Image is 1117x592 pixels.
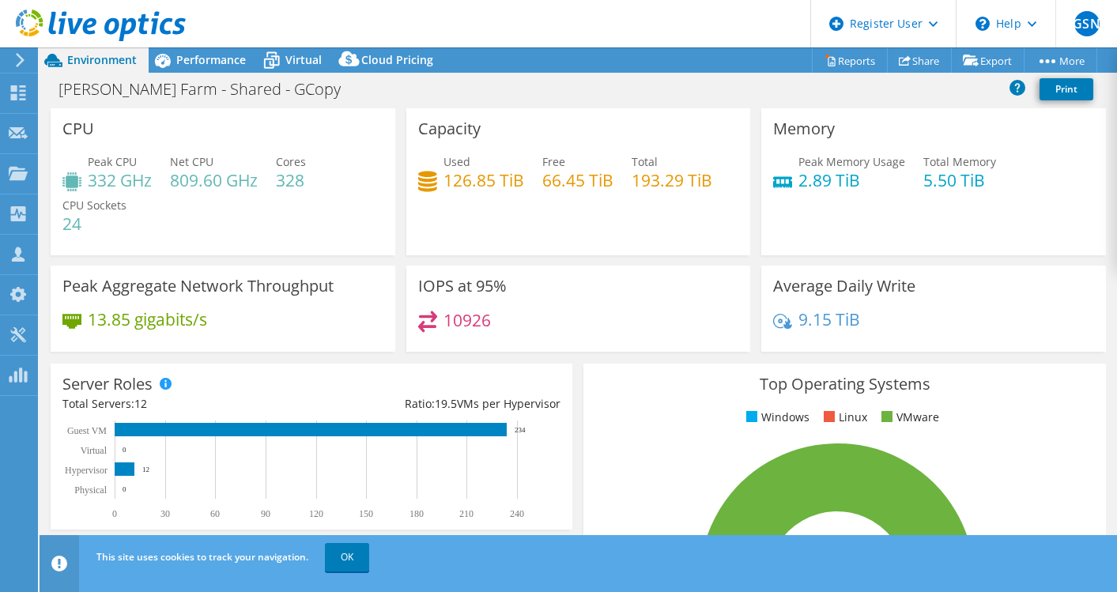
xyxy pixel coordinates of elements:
[62,120,94,138] h3: CPU
[459,508,474,519] text: 210
[170,172,258,189] h4: 809.60 GHz
[510,508,524,519] text: 240
[74,485,107,496] text: Physical
[142,466,149,473] text: 12
[542,172,613,189] h4: 66.45 TiB
[176,52,246,67] span: Performance
[1024,48,1097,73] a: More
[160,508,170,519] text: 30
[742,409,809,426] li: Windows
[112,508,117,519] text: 0
[798,154,905,169] span: Peak Memory Usage
[820,409,867,426] li: Linux
[595,375,1093,393] h3: Top Operating Systems
[325,543,369,571] a: OK
[773,120,835,138] h3: Memory
[62,375,153,393] h3: Server Roles
[123,446,126,454] text: 0
[435,396,457,411] span: 19.5
[123,485,126,493] text: 0
[409,508,424,519] text: 180
[773,277,915,295] h3: Average Daily Write
[62,395,311,413] div: Total Servers:
[62,198,126,213] span: CPU Sockets
[443,311,491,329] h4: 10926
[65,465,108,476] text: Hypervisor
[418,277,507,295] h3: IOPS at 95%
[877,409,939,426] li: VMware
[309,508,323,519] text: 120
[88,154,137,169] span: Peak CPU
[632,154,658,169] span: Total
[81,445,108,456] text: Virtual
[443,172,524,189] h4: 126.85 TiB
[96,550,308,564] span: This site uses cookies to track your navigation.
[359,508,373,519] text: 150
[923,154,996,169] span: Total Memory
[361,52,433,67] span: Cloud Pricing
[51,81,365,98] h1: [PERSON_NAME] Farm - Shared - GCopy
[951,48,1025,73] a: Export
[134,396,147,411] span: 12
[170,154,213,169] span: Net CPU
[210,508,220,519] text: 60
[887,48,952,73] a: Share
[88,311,207,328] h4: 13.85 gigabits/s
[542,154,565,169] span: Free
[88,172,152,189] h4: 332 GHz
[62,215,126,232] h4: 24
[1040,78,1093,100] a: Print
[975,17,990,31] svg: \n
[67,52,137,67] span: Environment
[285,52,322,67] span: Virtual
[276,172,306,189] h4: 328
[923,172,996,189] h4: 5.50 TiB
[798,172,905,189] h4: 2.89 TiB
[261,508,270,519] text: 90
[311,395,560,413] div: Ratio: VMs per Hypervisor
[798,311,860,328] h4: 9.15 TiB
[1074,11,1100,36] span: GSN
[418,120,481,138] h3: Capacity
[443,154,470,169] span: Used
[67,425,107,436] text: Guest VM
[632,172,712,189] h4: 193.29 TiB
[62,277,334,295] h3: Peak Aggregate Network Throughput
[276,154,306,169] span: Cores
[515,426,526,434] text: 234
[812,48,888,73] a: Reports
